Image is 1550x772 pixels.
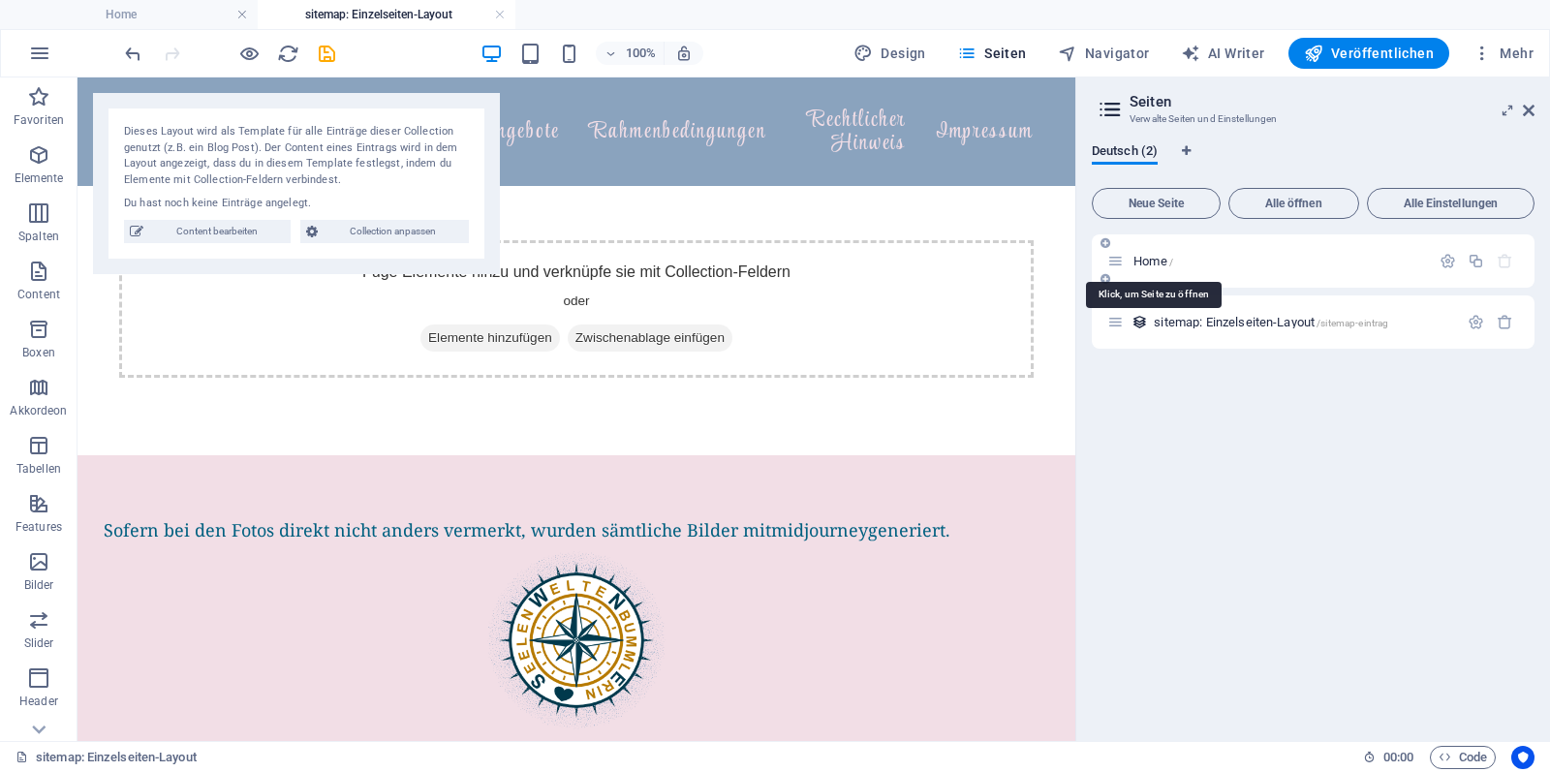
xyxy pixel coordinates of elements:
[846,38,934,69] button: Design
[1497,253,1513,269] div: Die Startseite kann nicht gelöscht werden
[1154,315,1388,329] span: Klick, um Seite zu öffnen
[1130,110,1496,128] h3: Verwalte Seiten und Einstellungen
[1050,38,1158,69] button: Navigator
[853,44,926,63] span: Design
[1304,44,1434,63] span: Veröffentlichen
[1100,198,1212,209] span: Neue Seite
[24,577,54,593] p: Bilder
[277,43,299,65] i: Seite neu laden
[596,42,665,65] button: 100%
[846,38,934,69] div: Design (Strg+Alt+Y)
[490,247,655,274] span: Zwischenablage einfügen
[315,42,338,65] button: save
[1383,746,1413,769] span: 00 00
[122,43,144,65] i: Rückgängig: Preset-Assets einfügen (Strg+Z)
[258,4,515,25] h4: sitemap: Einzelseiten-Layout
[1511,746,1534,769] button: Usercentrics
[10,403,67,418] p: Akkordeon
[1439,746,1487,769] span: Code
[1376,198,1526,209] span: Alle Einstellungen
[300,220,470,243] button: Collection anpassen
[1367,188,1534,219] button: Alle Einstellungen
[15,746,197,769] a: Klick, um Auswahl aufzuheben. Doppelklick öffnet Seitenverwaltung
[276,42,299,65] button: reload
[1169,257,1173,267] span: /
[1472,44,1534,63] span: Mehr
[324,220,464,243] span: Collection anpassen
[16,461,61,477] p: Tabellen
[124,220,291,243] button: Content bearbeiten
[1440,253,1456,269] div: Einstellungen
[1130,93,1534,110] h2: Seiten
[625,42,656,65] h6: 100%
[1228,188,1359,219] button: Alle öffnen
[1363,746,1414,769] h6: Session-Zeit
[1092,143,1534,180] div: Sprachen-Tabs
[1237,198,1350,209] span: Alle öffnen
[1131,314,1148,330] div: Dieses Layout wird als Template für alle Einträge dieser Collection genutzt (z.B. ein Blog Post)....
[675,45,693,62] i: Bei Größenänderung Zoomstufe automatisch an das gewählte Gerät anpassen.
[124,196,469,212] div: Du hast noch keine Einträge angelegt.
[14,112,64,128] p: Favoriten
[15,170,64,186] p: Elemente
[1092,188,1221,219] button: Neue Seite
[1128,255,1430,267] div: Home/
[149,220,285,243] span: Content bearbeiten
[121,42,144,65] button: undo
[1465,38,1541,69] button: Mehr
[343,247,482,274] span: Elemente hinzufügen
[949,38,1035,69] button: Seiten
[19,694,58,709] p: Header
[124,124,469,188] div: Dieses Layout wird als Template für alle Einträge dieser Collection genutzt (z.B. ein Blog Post)....
[1133,254,1173,268] span: Home
[1181,44,1265,63] span: AI Writer
[1497,314,1513,330] div: Entfernen
[22,345,55,360] p: Boxen
[1468,253,1484,269] div: Duplizieren
[1397,750,1400,764] span: :
[18,229,59,244] p: Spalten
[1058,44,1150,63] span: Navigator
[316,43,338,65] i: Save (Ctrl+S)
[957,44,1027,63] span: Seiten
[1468,314,1484,330] div: Einstellungen
[1148,316,1458,328] div: sitemap: Einzelseiten-Layout/sitemap-eintrag
[1288,38,1449,69] button: Veröffentlichen
[17,287,60,302] p: Content
[24,635,54,651] p: Slider
[1317,318,1388,328] span: /sitemap-eintrag
[15,519,62,535] p: Features
[42,163,956,300] div: Füge Elemente hinzu und verknüpfe sie mit Collection-Feldern
[237,42,261,65] button: Klicke hier, um den Vorschau-Modus zu verlassen
[1173,38,1273,69] button: AI Writer
[1430,746,1496,769] button: Code
[1092,139,1158,167] span: Deutsch (2)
